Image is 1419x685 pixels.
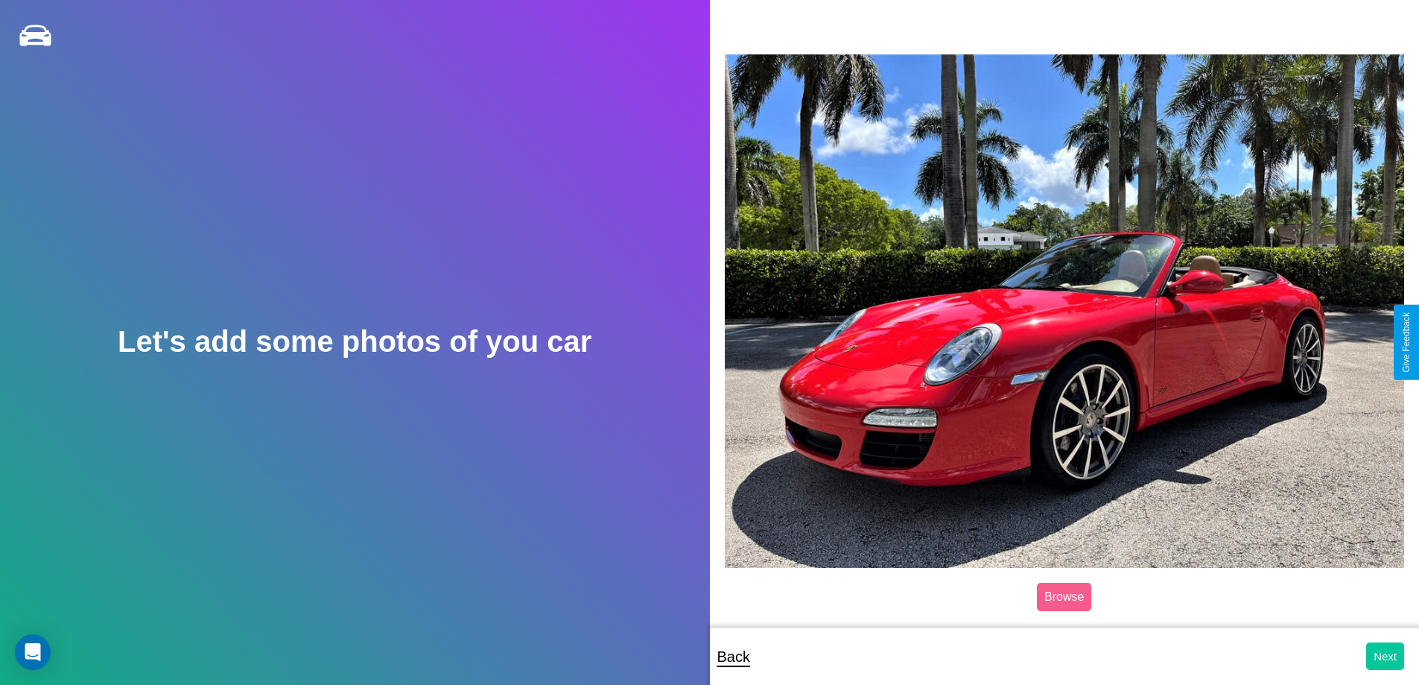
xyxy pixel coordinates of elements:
[725,54,1405,567] img: posted
[717,643,750,670] p: Back
[1366,643,1404,670] button: Next
[1401,312,1412,373] div: Give Feedback
[15,634,51,670] div: Open Intercom Messenger
[118,325,591,359] h2: Let's add some photos of you car
[1037,583,1091,611] label: Browse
